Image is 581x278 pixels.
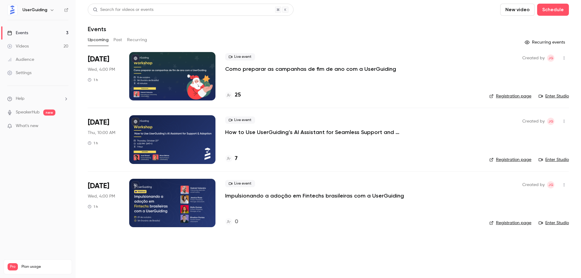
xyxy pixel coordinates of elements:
span: Thu, 10:00 AM [88,130,115,136]
a: Enter Studio [539,157,569,163]
h4: 0 [235,218,238,226]
span: Joud Ghazal [547,181,554,188]
span: [DATE] [88,118,109,127]
div: Audience [7,57,34,63]
a: 25 [225,91,241,99]
span: Pro [8,263,18,270]
button: Schedule [537,4,569,16]
a: Registration page [489,157,531,163]
span: JG [548,54,553,62]
button: New video [500,4,535,16]
a: SpeakerHub [16,109,40,116]
div: Settings [7,70,31,76]
div: Videos [7,43,29,49]
span: [DATE] [88,181,109,191]
div: Oct 29 Wed, 4:00 PM (America/Sao Paulo) [88,179,120,227]
a: Registration page [489,220,531,226]
span: Live event [225,116,255,124]
a: 0 [225,218,238,226]
a: 7 [225,155,238,163]
img: UserGuiding [8,5,17,15]
div: 1 h [88,77,98,82]
div: Events [7,30,28,36]
iframe: Noticeable Trigger [61,123,68,129]
span: Help [16,96,25,102]
div: 1 h [88,141,98,146]
div: 1 h [88,204,98,209]
a: Registration page [489,93,531,99]
span: Created by [522,54,545,62]
button: Past [113,35,122,45]
span: Wed, 4:00 PM [88,67,115,73]
span: Created by [522,181,545,188]
span: Created by [522,118,545,125]
span: JG [548,181,553,188]
span: Live event [225,53,255,61]
li: help-dropdown-opener [7,96,68,102]
span: Live event [225,180,255,187]
h1: Events [88,25,106,33]
a: Impulsionando a adoção em Fintechs brasileiras com a UserGuiding [225,192,404,199]
span: [DATE] [88,54,109,64]
span: new [43,110,55,116]
div: Oct 23 Thu, 4:00 PM (Europe/Istanbul) [88,115,120,164]
div: Search for videos or events [93,7,153,13]
span: Wed, 4:00 PM [88,193,115,199]
span: Plan usage [21,264,68,269]
h4: 25 [235,91,241,99]
button: Recurring events [522,38,569,47]
div: Oct 15 Wed, 4:00 PM (America/Sao Paulo) [88,52,120,100]
a: How to Use UserGuiding’s AI Assistant for Seamless Support and Adoption [225,129,407,136]
a: Enter Studio [539,220,569,226]
a: Enter Studio [539,93,569,99]
span: Joud Ghazal [547,54,554,62]
span: What's new [16,123,38,129]
a: Como preparar as campanhas de fim de ano com a UserGuiding [225,65,396,73]
span: Joud Ghazal [547,118,554,125]
button: Recurring [127,35,147,45]
button: Upcoming [88,35,109,45]
h6: UserGuiding [22,7,47,13]
h4: 7 [235,155,238,163]
span: JG [548,118,553,125]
